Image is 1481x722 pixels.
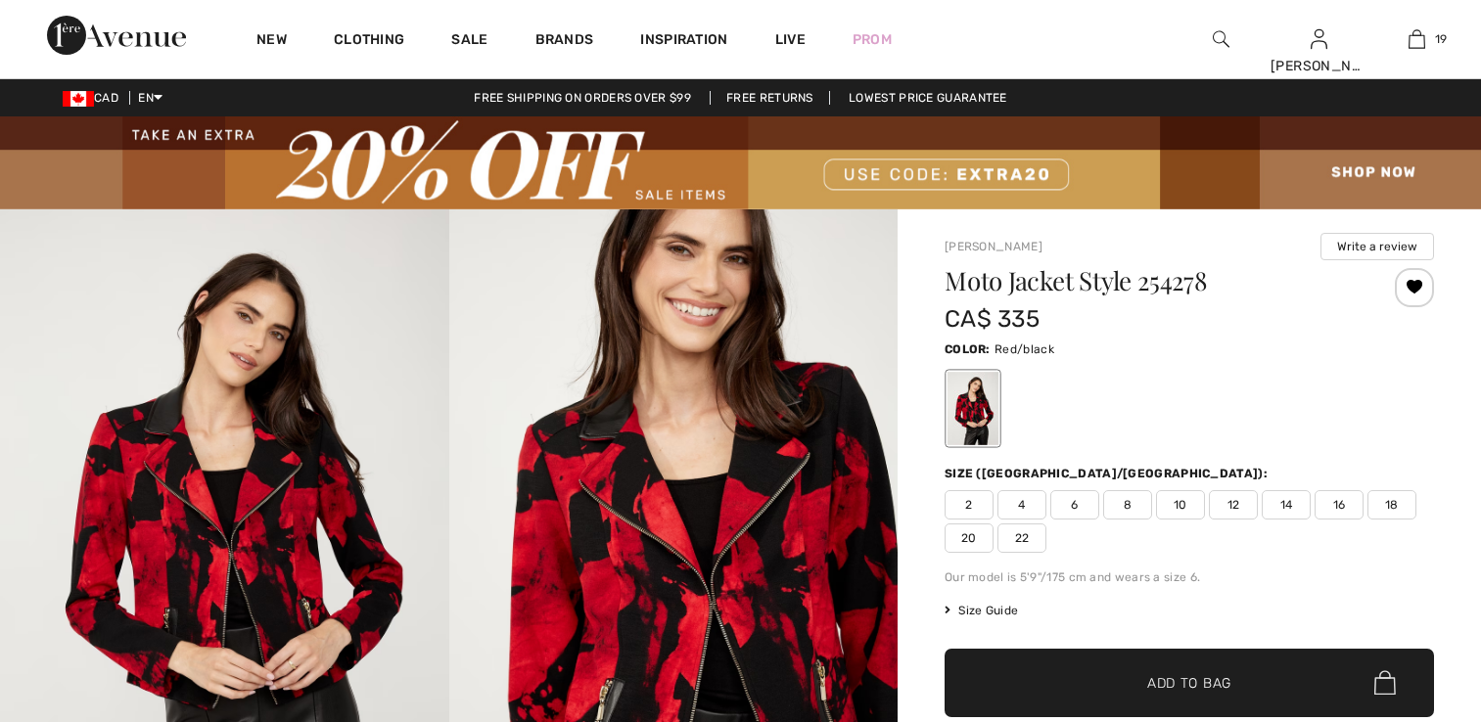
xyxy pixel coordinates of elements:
[833,91,1023,105] a: Lowest Price Guarantee
[997,490,1046,519] span: 4
[945,523,994,553] span: 20
[1368,27,1464,51] a: 19
[1367,490,1416,519] span: 18
[1435,30,1448,48] span: 19
[1209,490,1258,519] span: 12
[1315,490,1364,519] span: 16
[1311,29,1327,48] a: Sign In
[710,91,830,105] a: Free Returns
[1156,490,1205,519] span: 10
[997,523,1046,553] span: 22
[1103,490,1152,519] span: 8
[945,305,1040,333] span: CA$ 335
[1147,672,1231,693] span: Add to Bag
[1357,575,1461,624] iframe: Opens a widget where you can chat to one of our agents
[945,490,994,519] span: 2
[775,29,806,50] a: Live
[1311,27,1327,51] img: My Info
[945,568,1434,586] div: Our model is 5'9"/175 cm and wears a size 6.
[1320,233,1434,260] button: Write a review
[63,91,94,107] img: Canadian Dollar
[945,268,1353,293] h1: Moto Jacket Style 254278
[945,649,1434,717] button: Add to Bag
[948,372,998,445] div: Red/black
[256,31,287,52] a: New
[334,31,404,52] a: Clothing
[458,91,707,105] a: Free shipping on orders over $99
[47,16,186,55] img: 1ère Avenue
[451,31,487,52] a: Sale
[1271,56,1366,76] div: [PERSON_NAME]
[1409,27,1425,51] img: My Bag
[995,342,1054,356] span: Red/black
[945,602,1018,619] span: Size Guide
[138,91,162,105] span: EN
[1374,670,1396,696] img: Bag.svg
[63,91,126,105] span: CAD
[535,31,594,52] a: Brands
[640,31,727,52] span: Inspiration
[1213,27,1229,51] img: search the website
[1050,490,1099,519] span: 6
[945,342,991,356] span: Color:
[853,29,892,50] a: Prom
[945,240,1042,253] a: [PERSON_NAME]
[1262,490,1311,519] span: 14
[945,465,1272,482] div: Size ([GEOGRAPHIC_DATA]/[GEOGRAPHIC_DATA]):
